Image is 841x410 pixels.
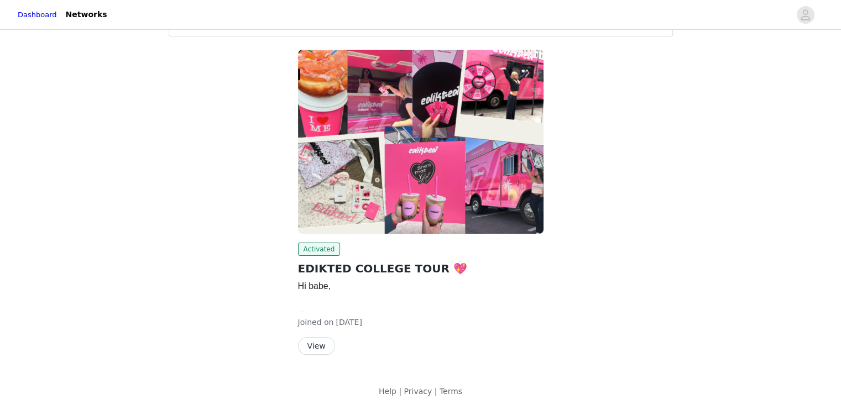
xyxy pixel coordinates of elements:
[435,387,437,396] span: |
[379,387,396,396] a: Help
[298,281,331,291] span: Hi babe,
[298,342,335,350] a: View
[59,2,114,27] a: Networks
[336,318,362,327] span: [DATE]
[404,387,432,396] a: Privacy
[298,50,544,234] img: Edikted
[800,6,811,24] div: avatar
[399,387,401,396] span: |
[298,243,341,256] span: Activated
[298,318,334,327] span: Joined on
[440,387,462,396] a: Terms
[298,337,335,355] button: View
[298,260,544,277] h2: EDIKTED COLLEGE TOUR 💖
[18,9,57,20] a: Dashboard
